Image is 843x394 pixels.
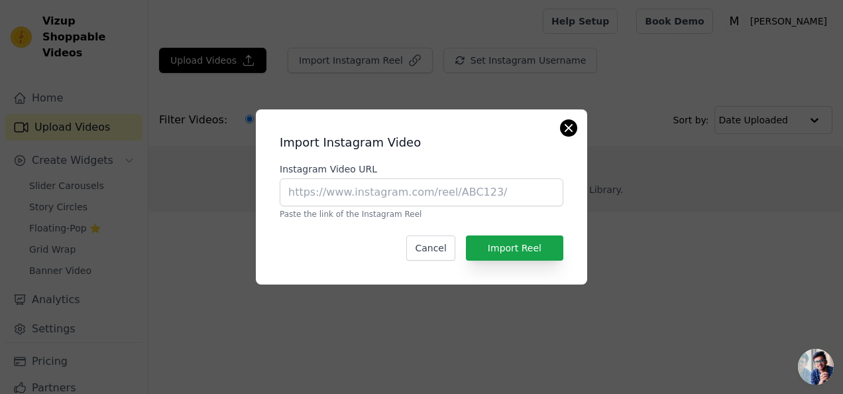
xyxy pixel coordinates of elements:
[406,235,455,261] button: Cancel
[561,120,577,136] button: Close modal
[280,178,563,206] input: https://www.instagram.com/reel/ABC123/
[798,349,834,385] div: Open chat
[280,133,563,152] h2: Import Instagram Video
[280,209,563,220] p: Paste the link of the Instagram Reel
[466,235,563,261] button: Import Reel
[280,163,563,176] label: Instagram Video URL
